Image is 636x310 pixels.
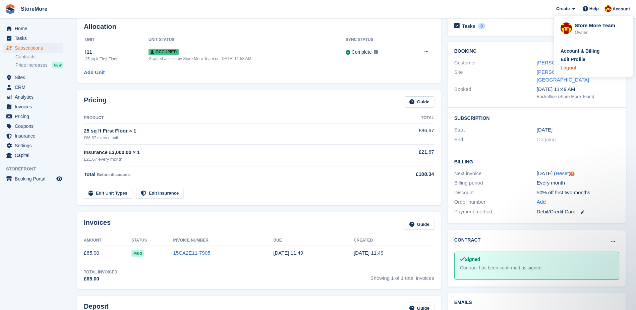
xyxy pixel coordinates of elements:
time: 2025-08-30 10:49:55 UTC [354,250,384,256]
th: Sync Status [346,35,407,45]
span: Insurance [15,131,55,141]
a: menu [3,112,63,121]
a: Edit Insurance [136,188,184,199]
th: Amount [84,235,131,246]
a: Guide [405,219,434,230]
a: menu [3,131,63,141]
div: Granted access by Store More Team on [DATE] 11:58 AM [149,56,346,62]
div: Logout [561,64,576,71]
th: Status [131,235,173,246]
a: Reset [556,170,569,176]
th: Product [84,113,380,123]
th: Total [380,113,434,123]
a: [PERSON_NAME][GEOGRAPHIC_DATA] [537,69,589,83]
a: Add [537,198,546,206]
a: [PERSON_NAME] [537,60,578,65]
div: [DATE] ( ) [537,170,619,177]
div: Contract has been confirmed as signed. [460,264,614,271]
a: Account & Billing [561,48,627,55]
span: Total [84,171,96,177]
span: Analytics [15,92,55,102]
span: Create [556,5,570,12]
span: Home [15,24,55,33]
div: £108.34 [380,170,434,178]
span: Settings [15,141,55,150]
span: Account [613,6,630,12]
div: Customer [454,59,537,67]
a: Edit Unit Types [84,188,132,199]
a: Guide [405,96,434,107]
div: I11 [85,48,149,56]
div: £65.00 [84,275,117,283]
div: NEW [52,62,63,68]
div: Store More Team [575,22,627,28]
div: Start [454,126,537,134]
a: menu [3,92,63,102]
div: Order number [454,198,537,206]
div: Owner [575,29,627,36]
div: Account & Billing [561,48,600,55]
div: Next invoice [454,170,537,177]
div: Site [454,68,537,84]
img: stora-icon-8386f47178a22dfd0bd8f6a31ec36ba5ce8667c1dd55bd0f319d3a0aa187defe.svg [5,4,15,14]
a: Preview store [55,175,63,183]
time: 2025-08-30 00:00:00 UTC [537,126,553,134]
span: Occupied [149,49,179,55]
div: Every month [537,179,619,187]
a: Price increases NEW [15,61,63,69]
a: menu [3,43,63,53]
time: 2025-08-31 10:49:55 UTC [273,250,303,256]
h2: Emails [454,300,619,305]
div: 25 sq ft First Floor [85,56,149,62]
img: Store More Team [605,5,612,12]
th: Unit [84,35,149,45]
div: 25 sq ft First Floor × 1 [84,127,380,135]
a: Logout [561,64,627,71]
div: Payment method [454,208,537,216]
a: Add Unit [84,69,105,76]
td: £65.00 [84,246,131,261]
div: Booked [454,86,537,100]
img: icon-info-grey-7440780725fd019a000dd9b08b2336e03edf1995a4989e88bcd33f0948082b44.svg [374,50,378,54]
span: Ongoing [537,137,556,142]
span: Coupons [15,121,55,131]
div: Discount [454,189,537,197]
span: Help [589,5,599,12]
a: StoreMore [18,3,50,14]
div: £21.67 every month [84,156,380,163]
a: menu [3,83,63,92]
div: Signed [460,256,614,263]
h2: Billing [454,158,619,165]
a: Edit Profile [561,56,627,63]
span: Sites [15,73,55,82]
h2: Allocation [84,23,434,31]
span: Pricing [15,112,55,121]
a: menu [3,73,63,82]
a: menu [3,24,63,33]
td: £86.67 [380,123,434,144]
a: menu [3,174,63,184]
h2: Subscription [454,114,619,121]
a: menu [3,102,63,111]
span: Booking Portal [15,174,55,184]
span: Before discounts [97,172,130,177]
a: menu [3,121,63,131]
div: [DATE] 11:49 AM [537,86,619,93]
span: Showing 1 of 1 total invoices [370,269,434,283]
div: £86.67 every month [84,135,380,141]
div: Insurance £3,000.00 × 1 [84,149,380,156]
h2: Tasks [462,23,475,29]
div: Debit/Credit Card [537,208,619,216]
span: Invoices [15,102,55,111]
span: Tasks [15,34,55,43]
a: menu [3,141,63,150]
h2: Invoices [84,219,111,230]
span: Storefront [6,166,67,172]
div: 50% off first two months [537,189,619,197]
th: Invoice Number [173,235,273,246]
a: menu [3,34,63,43]
h2: Booking [454,49,619,54]
div: Backoffice (Store More Team) [537,93,619,100]
span: Price increases [15,62,48,68]
th: Unit Status [149,35,346,45]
